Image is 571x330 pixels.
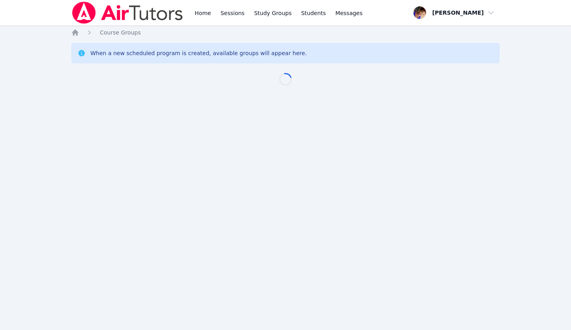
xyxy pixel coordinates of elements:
img: Air Tutors [71,2,183,24]
span: Messages [335,9,363,17]
nav: Breadcrumb [71,29,500,36]
div: When a new scheduled program is created, available groups will appear here. [90,49,307,57]
a: Course Groups [100,29,141,36]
